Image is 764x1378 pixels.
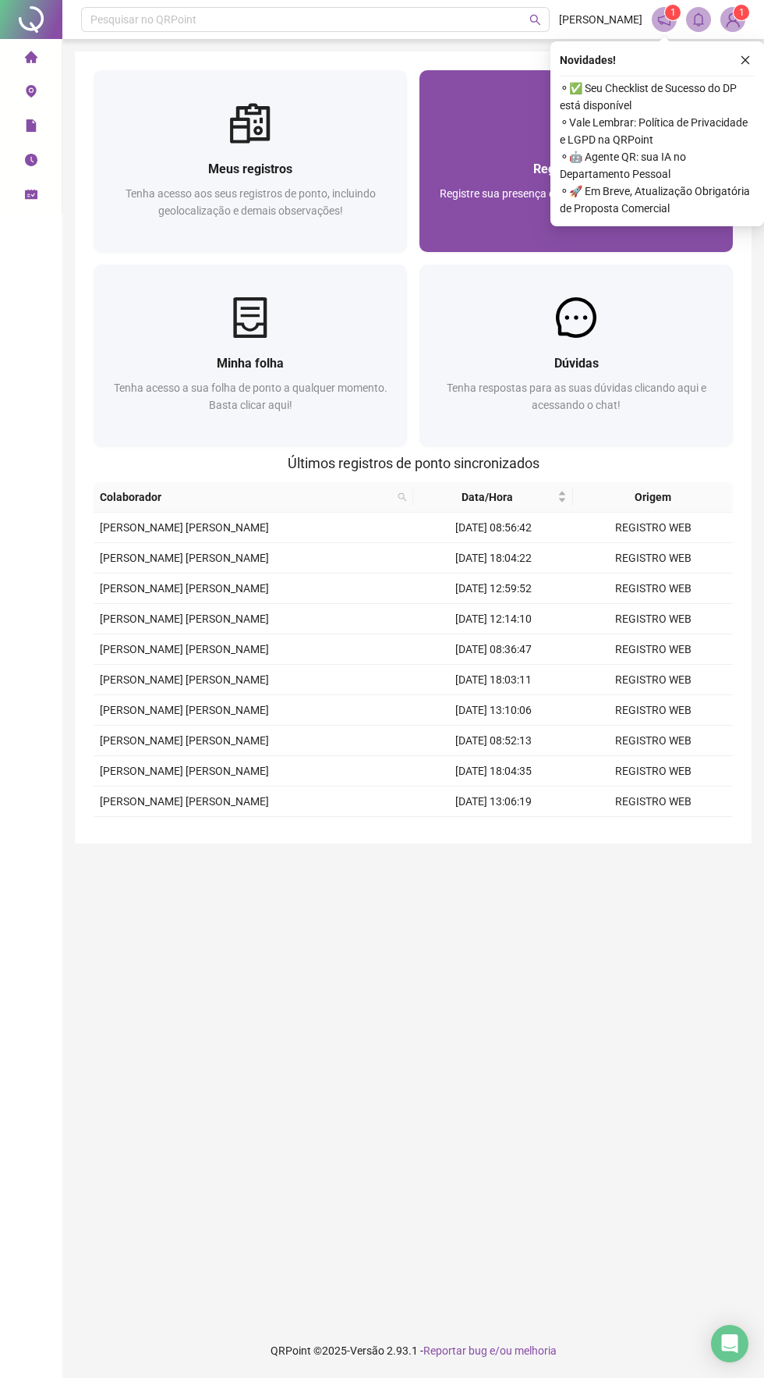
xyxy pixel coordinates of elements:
[94,70,407,252] a: Meus registrosTenha acesso aos seus registros de ponto, incluindo geolocalização e demais observa...
[533,162,620,176] span: Registrar ponto
[739,7,745,18] span: 1
[529,14,541,26] span: search
[413,574,573,604] td: [DATE] 12:59:52
[100,643,269,655] span: [PERSON_NAME] [PERSON_NAME]
[573,604,733,634] td: REGISTRO WEB
[100,613,269,625] span: [PERSON_NAME] [PERSON_NAME]
[114,382,387,411] span: Tenha acesso a sua folha de ponto a qualquer momento. Basta clicar aqui!
[413,634,573,665] td: [DATE] 08:36:47
[560,80,755,114] span: ⚬ ✅ Seu Checklist de Sucesso do DP está disponível
[573,817,733,847] td: REGISTRO WEB
[721,8,745,31] img: 88434
[350,1344,384,1357] span: Versão
[413,665,573,695] td: [DATE] 18:03:11
[413,604,573,634] td: [DATE] 12:14:10
[560,148,755,183] span: ⚬ 🤖 Agente QR: sua IA no Departamento Pessoal
[573,787,733,817] td: REGISTRO WEB
[25,147,37,178] span: clock-circle
[665,5,681,20] sup: 1
[100,552,269,564] span: [PERSON_NAME] [PERSON_NAME]
[573,695,733,726] td: REGISTRO WEB
[413,543,573,574] td: [DATE] 18:04:22
[100,521,269,534] span: [PERSON_NAME] [PERSON_NAME]
[413,756,573,787] td: [DATE] 18:04:35
[711,1325,748,1362] div: Open Intercom Messenger
[559,11,642,28] span: [PERSON_NAME]
[100,704,269,716] span: [PERSON_NAME] [PERSON_NAME]
[554,356,599,371] span: Dúvidas
[25,44,37,75] span: home
[413,513,573,543] td: [DATE] 08:56:42
[560,183,755,217] span: ⚬ 🚀 Em Breve, Atualização Obrigatória de Proposta Comercial
[573,513,733,543] td: REGISTRO WEB
[413,817,573,847] td: [DATE] 12:05:34
[25,78,37,109] span: environment
[573,726,733,756] td: REGISTRO WEB
[100,488,391,506] span: Colaborador
[100,582,269,595] span: [PERSON_NAME] [PERSON_NAME]
[573,665,733,695] td: REGISTRO WEB
[217,356,284,371] span: Minha folha
[740,55,751,66] span: close
[657,12,671,27] span: notification
[25,112,37,144] span: file
[573,756,733,787] td: REGISTRO WEB
[208,162,292,176] span: Meus registros
[419,70,733,252] a: Registrar pontoRegistre sua presença com rapidez e segurança clicando aqui!
[691,12,706,27] span: bell
[398,492,407,502] span: search
[447,382,706,411] span: Tenha respostas para as suas dúvidas clicando aqui e acessando o chat!
[100,795,269,808] span: [PERSON_NAME] [PERSON_NAME]
[100,673,269,686] span: [PERSON_NAME] [PERSON_NAME]
[25,181,37,212] span: schedule
[573,543,733,574] td: REGISTRO WEB
[413,787,573,817] td: [DATE] 13:06:19
[560,51,616,69] span: Novidades !
[413,695,573,726] td: [DATE] 13:10:06
[573,482,733,513] th: Origem
[413,726,573,756] td: [DATE] 08:52:13
[419,265,733,446] a: DúvidasTenha respostas para as suas dúvidas clicando aqui e acessando o chat!
[100,765,269,777] span: [PERSON_NAME] [PERSON_NAME]
[288,455,539,471] span: Últimos registros de ponto sincronizados
[423,1344,557,1357] span: Reportar bug e/ou melhoria
[62,1323,764,1378] footer: QRPoint © 2025 - 2.93.1 -
[573,574,733,604] td: REGISTRO WEB
[670,7,676,18] span: 1
[419,488,554,506] span: Data/Hora
[573,634,733,665] td: REGISTRO WEB
[100,734,269,747] span: [PERSON_NAME] [PERSON_NAME]
[560,114,755,148] span: ⚬ Vale Lembrar: Política de Privacidade e LGPD na QRPoint
[394,485,410,509] span: search
[413,482,573,513] th: Data/Hora
[126,187,376,217] span: Tenha acesso aos seus registros de ponto, incluindo geolocalização e demais observações!
[440,187,713,217] span: Registre sua presença com rapidez e segurança clicando aqui!
[94,265,407,446] a: Minha folhaTenha acesso a sua folha de ponto a qualquer momento. Basta clicar aqui!
[734,5,749,20] sup: Atualize o seu contato no menu Meus Dados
